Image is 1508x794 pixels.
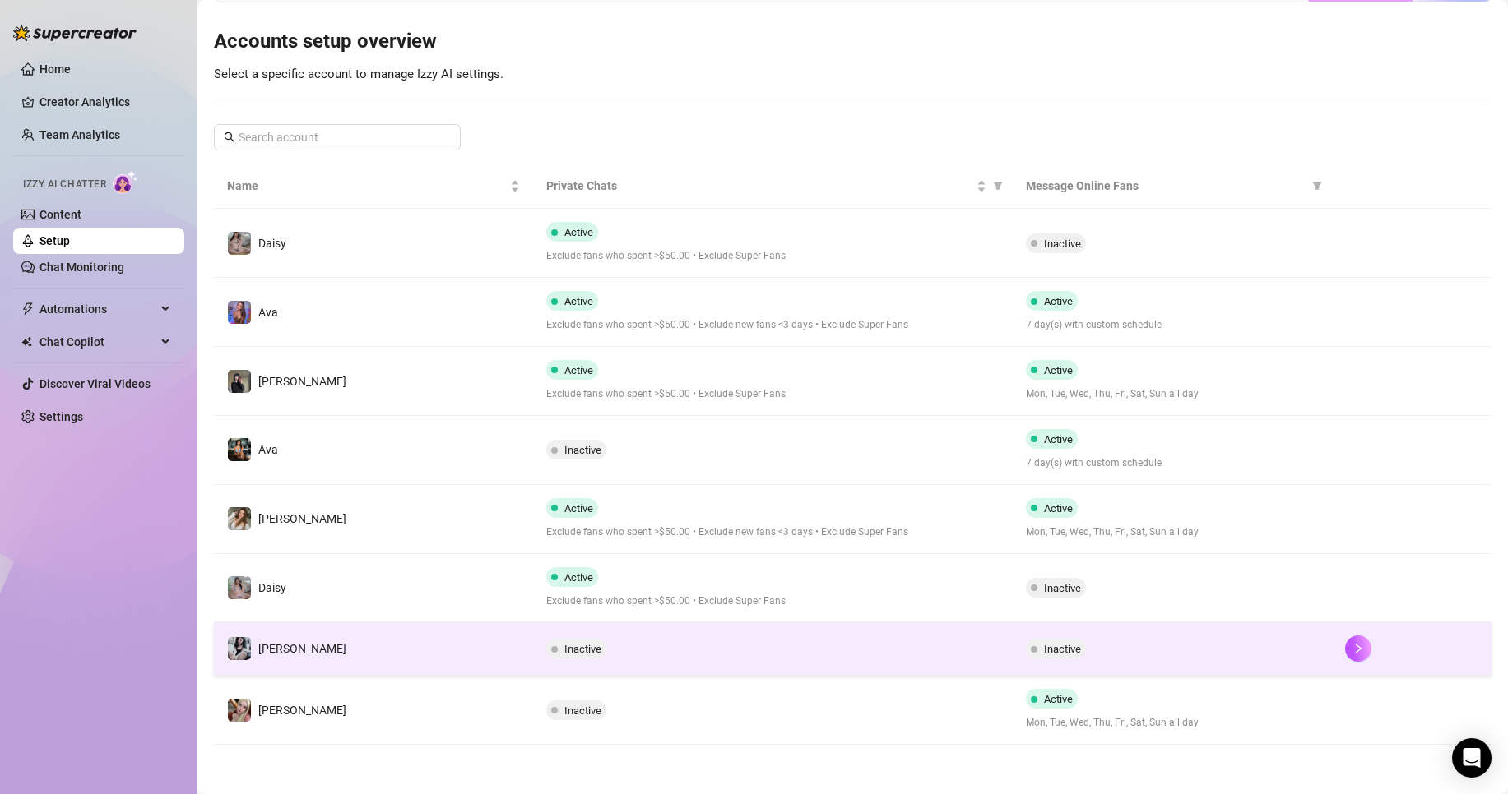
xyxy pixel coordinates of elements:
span: Ava [258,443,278,456]
span: filter [1312,181,1322,191]
span: Exclude fans who spent >$50.00 • Exclude Super Fans [546,386,999,402]
span: Message Online Fans [1026,177,1306,195]
span: Inactive [564,444,601,456]
th: Private Chats [533,164,1012,209]
img: Sadie [228,637,251,660]
span: thunderbolt [21,302,35,316]
span: Private Chats [546,177,972,195]
span: Exclude fans who spent >$50.00 • Exclude new fans <3 days • Exclude Super Fans [546,524,999,540]
a: Home [39,62,71,76]
a: Setup [39,234,70,247]
img: Daisy [228,232,251,255]
span: Mon, Tue, Wed, Thu, Fri, Sat, Sun all day [1026,386,1319,402]
span: Active [564,571,593,584]
span: [PERSON_NAME] [258,642,346,655]
span: right [1353,643,1364,654]
span: 7 day(s) with custom schedule [1026,455,1319,471]
a: Creator Analytics [39,89,171,115]
a: Settings [39,410,83,423]
img: Daisy [228,576,251,599]
span: Active [564,226,593,238]
span: filter [993,181,1003,191]
span: Inactive [564,643,601,655]
input: Search account [239,128,438,146]
img: Ava [228,438,251,461]
a: Chat Monitoring [39,261,124,274]
span: [PERSON_NAME] [258,704,346,717]
span: Active [1044,502,1073,515]
a: Discover Viral Videos [39,377,151,390]
button: right [1345,635,1371,662]
span: Active [564,295,593,307]
span: Mon, Tue, Wed, Thu, Fri, Sat, Sun all day [1026,715,1319,731]
span: Daisy [258,581,286,594]
span: filter [990,173,1006,198]
span: Active [1044,295,1073,307]
img: AI Chatter [113,170,138,194]
span: [PERSON_NAME] [258,375,346,388]
span: Mon, Tue, Wed, Thu, Fri, Sat, Sun all day [1026,524,1319,540]
span: Daisy [258,237,286,250]
span: Name [227,177,507,195]
span: Automations [39,296,156,322]
img: Paige [228,507,251,530]
span: Select a specific account to manage Izzy AI settings. [214,67,503,81]
img: Ava [228,301,251,324]
span: Active [1044,364,1073,376]
img: logo-BBDzfeDw.svg [13,25,137,41]
img: Chat Copilot [21,336,32,348]
span: Ava [258,306,278,319]
span: 7 day(s) with custom schedule [1026,317,1319,333]
span: filter [1309,173,1325,198]
span: Izzy AI Chatter [23,177,106,192]
span: Exclude fans who spent >$50.00 • Exclude Super Fans [546,248,999,264]
span: search [224,132,235,143]
th: Name [214,164,533,209]
img: Anna [228,370,251,393]
span: Inactive [1044,238,1081,250]
span: Active [1044,433,1073,445]
span: Chat Copilot [39,329,156,355]
span: Inactive [1044,582,1081,594]
span: Inactive [564,704,601,717]
img: Anna [228,699,251,722]
span: Inactive [1044,643,1081,655]
span: Active [564,364,593,376]
a: Team Analytics [39,128,120,141]
span: [PERSON_NAME] [258,512,346,525]
h3: Accounts setup overview [214,29,1492,55]
span: Exclude fans who spent >$50.00 • Exclude new fans <3 days • Exclude Super Fans [546,317,999,333]
span: Exclude fans who spent >$50.00 • Exclude Super Fans [546,593,999,609]
div: Open Intercom Messenger [1452,738,1492,778]
span: Active [1044,693,1073,705]
a: Content [39,208,81,221]
span: Active [564,502,593,515]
